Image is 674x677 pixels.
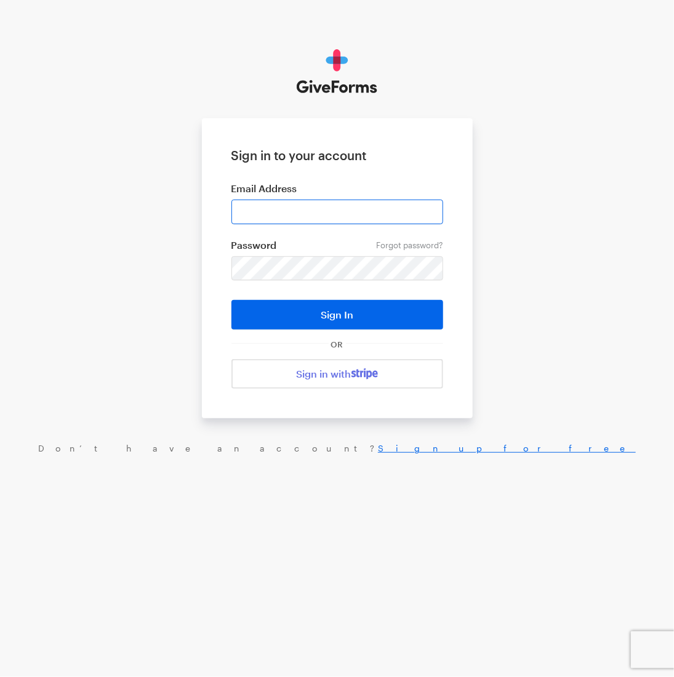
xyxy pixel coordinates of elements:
[377,240,443,250] a: Forgot password?
[378,443,636,453] a: Sign up for free
[231,182,443,195] label: Email Address
[297,49,377,94] img: GiveForms
[231,300,443,330] button: Sign In
[12,443,662,454] div: Don’t have an account?
[231,148,443,163] h1: Sign in to your account
[231,359,443,389] a: Sign in with
[329,339,346,349] span: OR
[231,239,443,251] label: Password
[351,368,378,379] img: stripe-07469f1003232ad58a8838275b02f7af1ac9ba95304e10fa954b414cd571f63b.svg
